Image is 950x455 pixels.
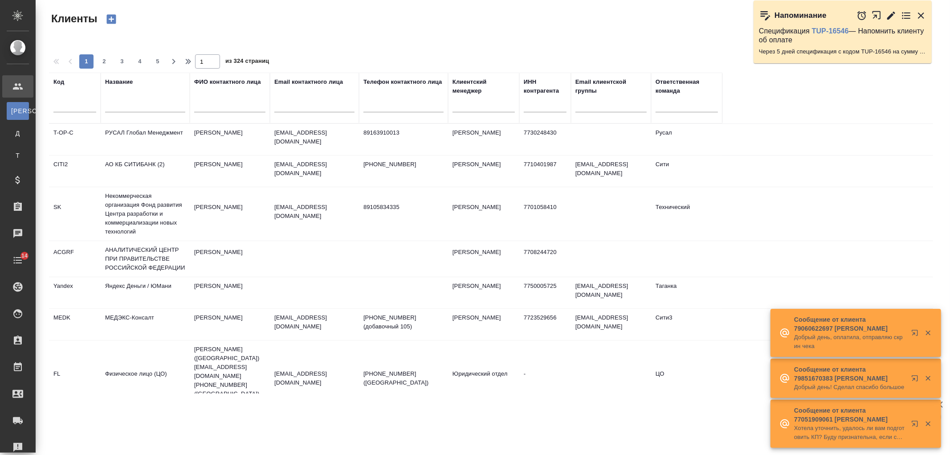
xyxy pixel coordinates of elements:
[794,424,905,442] p: Хотела уточнить, удалось ли вам подготовить КП? Буду признательна, если сможете поделиться в ближайш
[16,251,33,260] span: 14
[519,198,571,230] td: 7701058410
[916,10,926,21] button: Закрыть
[49,365,101,396] td: FL
[49,277,101,308] td: Yandex
[363,128,444,137] p: 89163910013
[101,241,190,277] td: АНАЛИТИЧЕСКИЙ ЦЕНТР ПРИ ПРАВИТЕЛЬСТВЕ РОССИЙСКОЙ ФЕДЕРАЦИИ
[519,365,571,396] td: -
[363,203,444,212] p: 89105834335
[575,78,647,95] div: Email клиентской группы
[775,11,827,20] p: Напоминание
[101,277,190,308] td: Яндекс Деньги / ЮМани
[571,309,651,340] td: [EMAIL_ADDRESS][DOMAIN_NAME]
[101,124,190,155] td: РУСАЛ Глобал Менеджмент
[2,249,33,271] a: 14
[448,198,519,230] td: [PERSON_NAME]
[919,329,937,337] button: Закрыть
[190,124,270,155] td: [PERSON_NAME]
[53,78,64,86] div: Код
[97,54,111,69] button: 2
[133,57,147,66] span: 4
[101,156,190,187] td: АО КБ СИТИБАНК (2)
[190,277,270,308] td: [PERSON_NAME]
[453,78,515,95] div: Клиентский менеджер
[519,277,571,308] td: 7750005725
[571,277,651,308] td: [EMAIL_ADDRESS][DOMAIN_NAME]
[49,198,101,230] td: SK
[101,12,122,27] button: Создать
[919,374,937,382] button: Закрыть
[274,78,343,86] div: Email контактного лица
[194,78,261,86] div: ФИО контактного лица
[190,156,270,187] td: [PERSON_NAME]
[49,124,101,155] td: T-OP-C
[856,10,867,21] button: Отложить
[919,420,937,428] button: Закрыть
[886,10,897,21] button: Редактировать
[448,156,519,187] td: [PERSON_NAME]
[49,309,101,340] td: MEDK
[872,6,882,25] button: Открыть в новой вкладке
[571,156,651,187] td: [EMAIL_ADDRESS][DOMAIN_NAME]
[524,78,567,95] div: ИНН контрагента
[225,56,269,69] span: из 324 страниц
[101,365,190,396] td: Физическое лицо (ЦО)
[448,277,519,308] td: [PERSON_NAME]
[7,102,29,120] a: [PERSON_NAME]
[274,369,355,387] p: [EMAIL_ADDRESS][DOMAIN_NAME]
[115,57,129,66] span: 3
[133,54,147,69] button: 4
[651,156,722,187] td: Сити
[794,406,905,424] p: Сообщение от клиента 77051909061 [PERSON_NAME]
[115,54,129,69] button: 3
[651,365,722,396] td: ЦО
[49,12,97,26] span: Клиенты
[11,151,24,160] span: Т
[274,313,355,331] p: [EMAIL_ADDRESS][DOMAIN_NAME]
[519,243,571,275] td: 7708244720
[363,78,442,86] div: Телефон контактного лица
[363,369,444,387] p: [PHONE_NUMBER] ([GEOGRAPHIC_DATA])
[519,124,571,155] td: 7730248430
[11,129,24,138] span: Д
[651,198,722,230] td: Технический
[105,78,133,86] div: Название
[190,340,270,421] td: [PERSON_NAME] ([GEOGRAPHIC_DATA]) [EMAIL_ADDRESS][DOMAIN_NAME] [PHONE_NUMBER] ([GEOGRAPHIC_DATA])...
[7,147,29,164] a: Т
[794,315,905,333] p: Сообщение от клиента 79060622697 [PERSON_NAME]
[190,198,270,230] td: [PERSON_NAME]
[101,309,190,340] td: МЕДЭКС-Консалт
[11,107,24,115] span: [PERSON_NAME]
[190,309,270,340] td: [PERSON_NAME]
[794,333,905,351] p: Добрый день, оплатила, отправляю скрин чека
[794,365,905,383] p: Сообщение от клиента 79851670383 [PERSON_NAME]
[656,78,718,95] div: Ответственная команда
[519,309,571,340] td: 7723529656
[274,160,355,178] p: [EMAIL_ADDRESS][DOMAIN_NAME]
[274,203,355,221] p: [EMAIL_ADDRESS][DOMAIN_NAME]
[448,309,519,340] td: [PERSON_NAME]
[901,10,912,21] button: Перейти в todo
[759,27,926,45] p: Спецификация — Напомнить клиенту об оплате
[906,324,927,345] button: Открыть в новой вкладке
[651,309,722,340] td: Сити3
[101,187,190,241] td: Некоммерческая организация Фонд развития Центра разработки и коммерциализации новых технологий
[651,277,722,308] td: Таганка
[794,383,905,392] p: Добрый день! Сделал спасибо большое
[759,47,926,56] p: Через 5 дней спецификация с кодом TUP-16546 на сумму 100926.66 RUB будет просрочена
[274,128,355,146] p: [EMAIL_ADDRESS][DOMAIN_NAME]
[49,156,101,187] td: CITI2
[519,156,571,187] td: 7710401987
[448,243,519,275] td: [PERSON_NAME]
[190,243,270,275] td: [PERSON_NAME]
[363,313,444,331] p: [PHONE_NUMBER] (добавочный 105)
[906,415,927,436] button: Открыть в новой вкладке
[448,124,519,155] td: [PERSON_NAME]
[151,54,165,69] button: 5
[906,369,927,391] button: Открыть в новой вкладке
[363,160,444,169] p: [PHONE_NUMBER]
[7,124,29,142] a: Д
[812,27,849,35] a: TUP-16546
[151,57,165,66] span: 5
[448,365,519,396] td: Юридический отдел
